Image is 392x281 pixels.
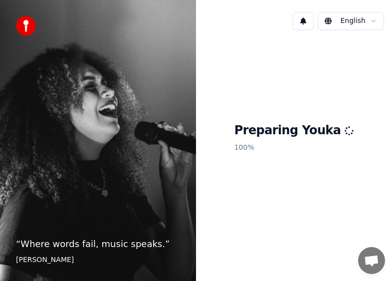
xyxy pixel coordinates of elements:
div: Open chat [358,247,385,274]
h1: Preparing Youka [234,123,354,139]
footer: [PERSON_NAME] [16,255,180,265]
p: “ Where words fail, music speaks. ” [16,237,180,251]
p: 100 % [234,139,354,157]
img: youka [16,16,36,36]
